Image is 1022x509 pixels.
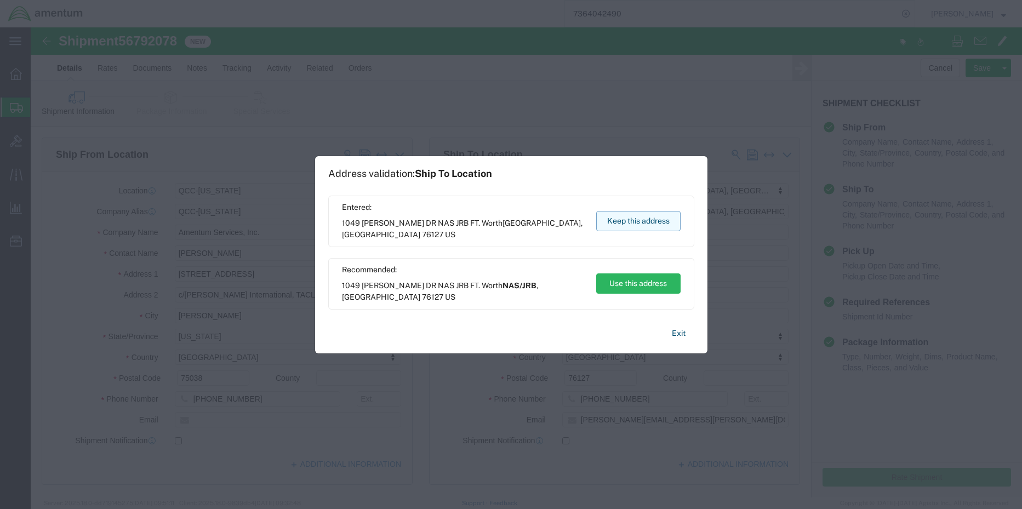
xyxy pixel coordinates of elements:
button: Exit [663,324,694,343]
button: Use this address [596,273,681,294]
span: US [445,230,455,239]
span: [GEOGRAPHIC_DATA] [503,219,581,227]
span: NAS/JRB [503,281,536,290]
span: [GEOGRAPHIC_DATA] [342,230,420,239]
span: 76127 [422,230,443,239]
span: 1049 [PERSON_NAME] DR NAS JRB FT. Worth , [342,218,586,241]
span: Ship To Location [415,168,492,179]
span: US [445,293,455,301]
span: Entered: [342,202,586,213]
button: Keep this address [596,211,681,231]
span: Recommended: [342,264,586,276]
h1: Address validation: [328,168,492,180]
span: 76127 [422,293,443,301]
span: 1049 [PERSON_NAME] DR NAS JRB FT. Worth , [342,280,586,303]
span: [GEOGRAPHIC_DATA] [342,293,420,301]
